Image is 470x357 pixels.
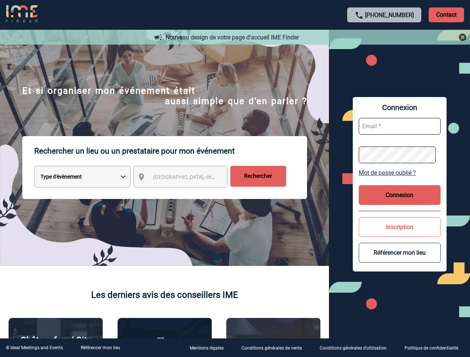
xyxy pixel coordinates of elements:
p: Contact [429,7,464,22]
p: Mentions légales [190,346,224,351]
a: Mentions légales [184,344,236,351]
p: Conditions générales d'utilisation [320,346,387,351]
div: © Ideal Meetings and Events [6,345,63,350]
a: Référencer mon lieu [81,345,120,350]
a: Politique de confidentialité [399,344,470,351]
p: Conditions générales de vente [242,346,302,351]
a: Conditions générales d'utilisation [314,344,399,351]
p: Politique de confidentialité [405,346,458,351]
a: Conditions générales de vente [236,344,314,351]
